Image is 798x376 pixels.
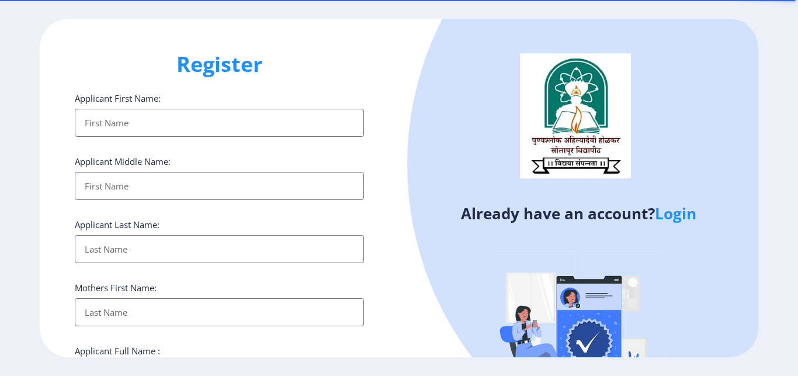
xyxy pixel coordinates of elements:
[75,50,364,78] h1: Register
[75,172,364,200] input: First Name
[75,156,171,167] label: Applicant Middle Name:
[75,298,364,326] input: Last Name
[75,109,364,137] input: First Name
[75,219,159,230] label: Applicant Last Name:
[520,53,631,178] img: logo
[655,203,696,224] a: Login
[75,235,364,263] input: Last Name
[75,345,160,368] label: Applicant Full Name : (As on marksheet)
[75,92,161,104] label: Applicant First Name:
[75,282,157,294] label: Mothers First Name:
[408,204,750,223] h4: Already have an account?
